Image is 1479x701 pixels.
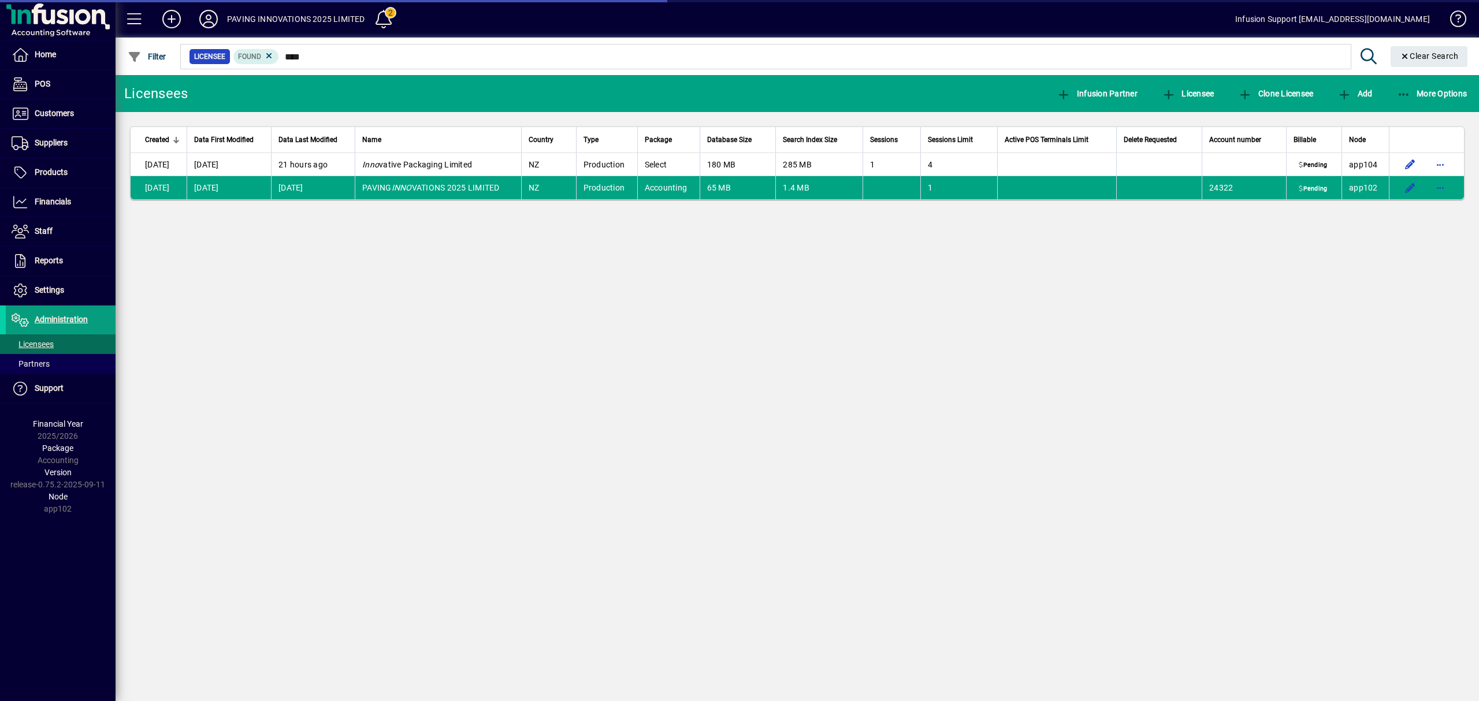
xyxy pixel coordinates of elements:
span: Administration [35,315,88,324]
span: Clone Licensee [1238,89,1313,98]
span: Reports [35,256,63,265]
a: Staff [6,217,116,246]
div: Delete Requested [1124,133,1195,146]
button: More options [1431,155,1450,174]
span: Settings [35,285,64,294]
div: Account number [1209,133,1279,146]
em: INNO [392,183,412,192]
span: Products [35,167,68,177]
button: Edit [1401,178,1419,197]
div: Created [145,133,180,146]
div: Data Last Modified [278,133,348,146]
span: Node [49,492,68,501]
a: Financials [6,188,116,217]
span: Pending [1296,184,1329,193]
span: Active POS Terminals Limit [1005,133,1088,146]
td: Production [576,153,637,176]
td: NZ [521,153,575,176]
a: Home [6,40,116,69]
span: Account number [1209,133,1261,146]
td: NZ [521,176,575,199]
td: [DATE] [271,176,355,199]
span: Billable [1294,133,1316,146]
button: More Options [1394,83,1470,104]
div: Billable [1294,133,1335,146]
span: Name [362,133,381,146]
span: app104.prod.infusionbusinesssoftware.com [1349,160,1378,169]
button: More options [1431,178,1450,197]
span: Type [584,133,599,146]
span: Staff [35,226,53,236]
td: [DATE] [187,176,271,199]
div: Sessions Limit [928,133,990,146]
div: Database Size [707,133,769,146]
span: Search Index Size [783,133,837,146]
td: 1.4 MB [775,176,862,199]
span: Filter [128,52,166,61]
mat-chip: Found Status: Found [233,49,279,64]
td: Accounting [637,176,700,199]
a: Partners [6,354,116,374]
span: Add [1337,89,1372,98]
span: Financials [35,197,71,206]
div: Sessions [870,133,913,146]
a: Licensees [6,334,116,354]
span: Home [35,50,56,59]
span: Created [145,133,169,146]
td: Select [637,153,700,176]
a: Customers [6,99,116,128]
a: Support [6,374,116,403]
span: Licensees [12,340,54,349]
a: Knowledge Base [1441,2,1465,40]
td: 21 hours ago [271,153,355,176]
span: Database Size [707,133,752,146]
a: Settings [6,276,116,305]
em: Inno [362,160,379,169]
span: Delete Requested [1124,133,1177,146]
span: Support [35,383,64,393]
div: Name [362,133,514,146]
span: Partners [12,359,50,368]
span: Node [1349,133,1366,146]
span: Data First Modified [194,133,254,146]
span: Customers [35,109,74,118]
span: Package [645,133,672,146]
td: 24322 [1202,176,1286,199]
td: Production [576,176,637,199]
span: Licensee [1162,89,1214,98]
span: POS [35,79,50,88]
td: 1 [920,176,997,199]
a: Suppliers [6,129,116,158]
td: 180 MB [700,153,776,176]
td: [DATE] [187,153,271,176]
button: Profile [190,9,227,29]
a: Reports [6,247,116,275]
div: Licensees [124,84,188,103]
span: Package [42,443,73,453]
a: POS [6,70,116,99]
td: 65 MB [700,176,776,199]
span: Sessions [870,133,898,146]
button: Infusion Partner [1054,83,1140,104]
span: Financial Year [33,419,83,428]
button: Filter [125,46,169,67]
td: 1 [863,153,920,176]
div: PAVING INNOVATIONS 2025 LIMITED [227,10,365,28]
span: Data Last Modified [278,133,337,146]
td: 285 MB [775,153,862,176]
span: app102.prod.infusionbusinesssoftware.com [1349,183,1378,192]
td: [DATE] [131,176,187,199]
button: Clone Licensee [1235,83,1316,104]
button: Clear [1391,46,1468,67]
div: Data First Modified [194,133,264,146]
div: Country [529,133,568,146]
button: Add [153,9,190,29]
div: Search Index Size [783,133,855,146]
button: Edit [1401,155,1419,174]
span: vative Packaging Limited [362,160,472,169]
div: Package [645,133,693,146]
span: Clear Search [1400,51,1459,61]
td: [DATE] [131,153,187,176]
span: Found [238,53,261,61]
span: Infusion Partner [1057,89,1138,98]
